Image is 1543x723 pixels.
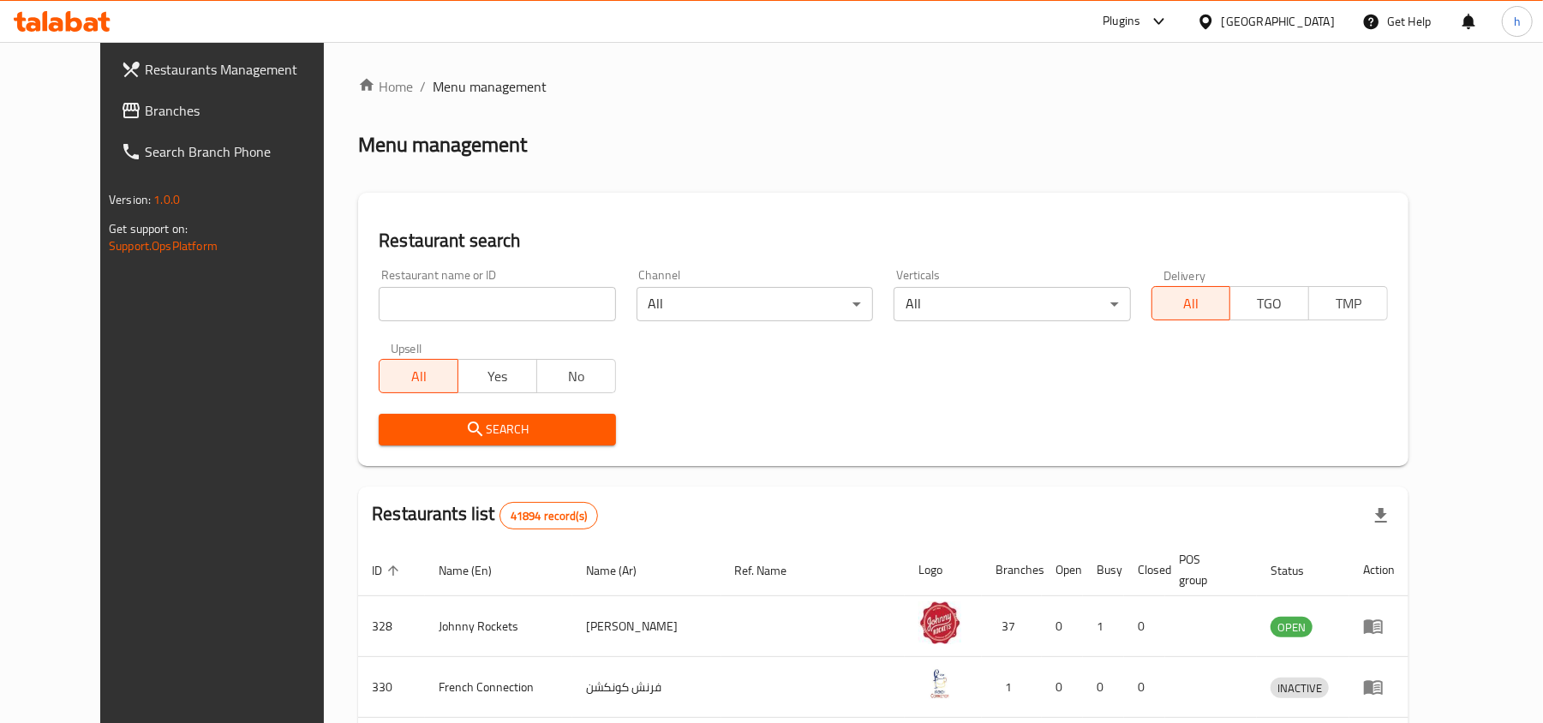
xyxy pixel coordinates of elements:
span: TGO [1237,291,1302,316]
span: Branches [145,100,344,121]
span: All [1159,291,1224,316]
img: Johnny Rockets [918,601,961,644]
span: Search Branch Phone [145,141,344,162]
h2: Menu management [358,131,527,158]
div: OPEN [1271,617,1313,637]
span: Restaurants Management [145,59,344,80]
span: INACTIVE [1271,678,1329,698]
span: POS group [1179,549,1236,590]
div: All [637,287,873,321]
th: Busy [1083,544,1124,596]
td: 1 [982,657,1042,718]
td: 1 [1083,596,1124,657]
td: فرنش كونكشن [572,657,721,718]
td: 328 [358,596,425,657]
span: Version: [109,188,151,211]
th: Closed [1124,544,1165,596]
a: Restaurants Management [107,49,358,90]
th: Open [1042,544,1083,596]
span: Status [1271,560,1326,581]
td: 0 [1042,657,1083,718]
span: Ref. Name [735,560,810,581]
th: Branches [982,544,1042,596]
span: Name (Ar) [586,560,659,581]
div: Plugins [1103,11,1140,32]
td: 0 [1124,657,1165,718]
span: Get support on: [109,218,188,240]
span: 41894 record(s) [500,508,597,524]
th: Logo [905,544,982,596]
li: / [420,76,426,97]
label: Upsell [391,342,422,354]
span: All [386,364,452,389]
span: No [544,364,609,389]
a: Branches [107,90,358,131]
span: 1.0.0 [153,188,180,211]
td: Johnny Rockets [425,596,572,657]
label: Delivery [1163,269,1206,281]
button: No [536,359,616,393]
div: All [894,287,1130,321]
input: Search for restaurant name or ID.. [379,287,615,321]
td: 0 [1124,596,1165,657]
h2: Restaurants list [372,501,598,529]
span: Menu management [433,76,547,97]
td: [PERSON_NAME] [572,596,721,657]
div: Menu [1363,677,1395,697]
div: [GEOGRAPHIC_DATA] [1222,12,1335,31]
td: French Connection [425,657,572,718]
button: Yes [458,359,537,393]
td: 37 [982,596,1042,657]
nav: breadcrumb [358,76,1408,97]
td: 0 [1083,657,1124,718]
div: Export file [1361,495,1402,536]
button: All [379,359,458,393]
span: ID [372,560,404,581]
span: Yes [465,364,530,389]
button: TGO [1229,286,1309,320]
button: TMP [1308,286,1388,320]
th: Action [1349,544,1408,596]
button: All [1151,286,1231,320]
a: Support.OpsPlatform [109,235,218,257]
span: Name (En) [439,560,514,581]
button: Search [379,414,615,445]
span: h [1514,12,1521,31]
span: Search [392,419,601,440]
div: Total records count [499,502,598,529]
span: OPEN [1271,618,1313,637]
img: French Connection [918,662,961,705]
span: TMP [1316,291,1381,316]
div: Menu [1363,616,1395,636]
a: Home [358,76,413,97]
a: Search Branch Phone [107,131,358,172]
td: 330 [358,657,425,718]
td: 0 [1042,596,1083,657]
h2: Restaurant search [379,228,1388,254]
